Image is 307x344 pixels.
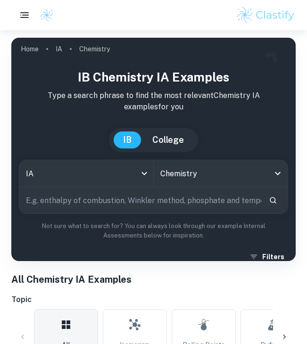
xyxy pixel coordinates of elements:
a: Clastify logo [34,8,54,22]
button: Open [271,167,284,180]
p: Chemistry [79,44,110,54]
button: Search [265,192,281,208]
a: IA [56,42,62,56]
div: IA [19,160,153,187]
button: IB [114,131,141,148]
button: Filters [247,248,288,265]
a: Home [21,42,39,56]
p: Not sure what to search for? You can always look through our example Internal Assessments below f... [19,221,288,241]
input: E.g. enthalpy of combustion, Winkler method, phosphate and temperature... [19,187,261,213]
img: Clastify logo [236,6,296,25]
h1: All Chemistry IA Examples [11,272,296,287]
img: Clastify logo [40,8,54,22]
h1: IB Chemistry IA examples [19,68,288,86]
h6: Topic [11,294,296,305]
img: profile cover [11,38,296,261]
button: College [143,131,193,148]
p: Type a search phrase to find the most relevant Chemistry IA examples for you [19,90,288,113]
